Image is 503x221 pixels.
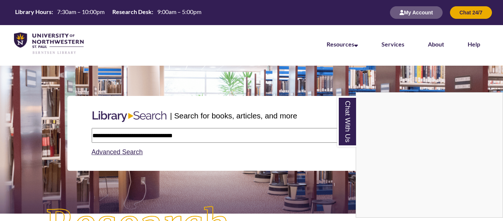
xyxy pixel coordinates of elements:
a: Chat With Us [337,96,356,147]
iframe: Chat Widget [356,93,503,217]
a: Services [381,41,404,48]
img: UNWSP Library Logo [14,32,84,55]
div: Chat With Us [356,92,503,218]
a: Help [468,41,480,48]
a: About [428,41,444,48]
a: Resources [327,41,358,48]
